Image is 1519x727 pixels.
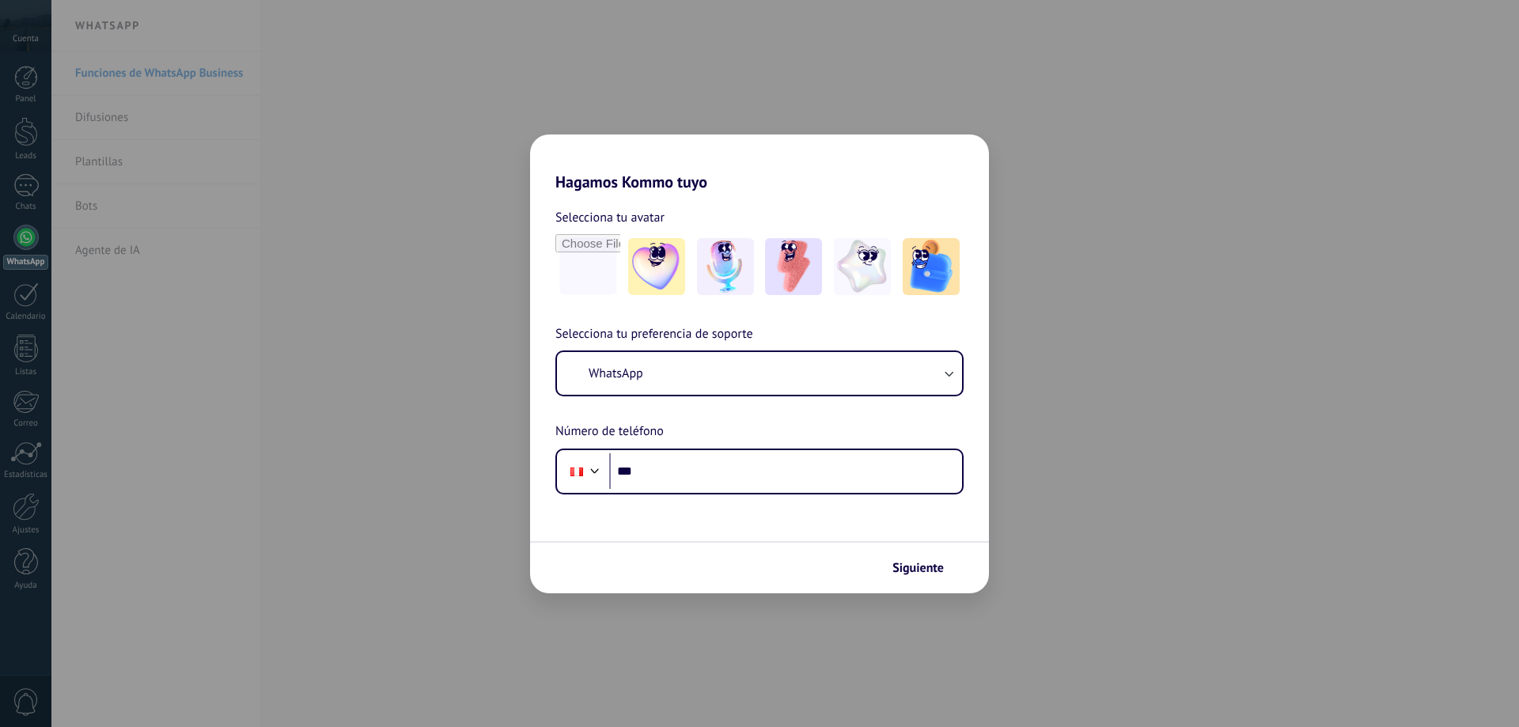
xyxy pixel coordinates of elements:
[885,555,965,581] button: Siguiente
[765,238,822,295] img: -3.jpeg
[555,207,665,228] span: Selecciona tu avatar
[589,365,643,381] span: WhatsApp
[555,324,753,345] span: Selecciona tu preferencia de soporte
[555,422,664,442] span: Número de teléfono
[562,455,592,488] div: Peru: + 51
[903,238,960,295] img: -5.jpeg
[834,238,891,295] img: -4.jpeg
[697,238,754,295] img: -2.jpeg
[530,134,989,191] h2: Hagamos Kommo tuyo
[892,562,944,574] span: Siguiente
[628,238,685,295] img: -1.jpeg
[557,352,962,395] button: WhatsApp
